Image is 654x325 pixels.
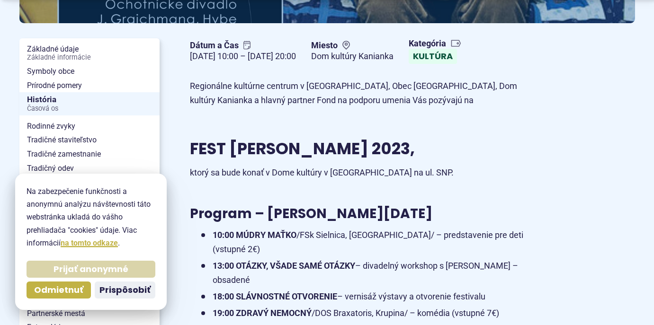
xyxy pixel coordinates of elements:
button: Odmietnuť [27,281,91,299]
a: Partnerské mestá [19,307,160,321]
button: Prijať anonymné [27,261,155,278]
span: Miesto [311,40,394,51]
li: – divadelný workshop s [PERSON_NAME] – obsadené [201,259,526,288]
figcaption: Dom kultúry Kanianka [311,51,394,62]
p: ktorý sa bude konať v Dome kultúry v [GEOGRAPHIC_DATA] na ul. SNP. [190,166,526,180]
span: Tradičný odev [27,161,152,176]
a: Prírodné pomery [19,79,160,93]
span: Prijať anonymné [54,264,128,275]
li: /FSk Sielnica, [GEOGRAPHIC_DATA]/ – predstavenie pre deti (vstupné 2€) [201,228,526,257]
a: Tradičné staviteľstvo [19,133,160,147]
span: Základné informácie [27,54,152,61]
li: – vernisáž výstavy a otvorenie festivalu [201,290,526,304]
p: Regionálne kultúrne centrum v [GEOGRAPHIC_DATA], Obec [GEOGRAPHIC_DATA], Dom kultúry Kanianka a h... [190,79,526,108]
span: FEST [PERSON_NAME] 2023, [190,137,415,160]
span: Partnerské mestá [27,307,152,321]
span: Rodinné zvyky [27,119,152,133]
span: Program – [PERSON_NAME][DATE] [190,204,432,223]
a: na tomto odkaze [61,238,118,247]
span: Tradičné zamestnanie [27,147,152,161]
strong: 13:00 OTÁZKY, VŠADE SAMÉ OTÁZKY [213,261,355,271]
span: História [27,92,152,115]
strong: 18:00 SLÁVNOSTNÉ OTVORENIE [213,291,337,301]
span: Základné údaje [27,42,152,64]
a: Základné údajeZákladné informácie [19,42,160,64]
span: Tradičné staviteľstvo [27,133,152,147]
li: /DOS Braxatoris, Krupina/ – komédia (vstupné 7€) [201,306,526,321]
strong: 19:00 ZDRAVÝ NEMOCNÝ [213,308,312,318]
span: Dátum a Čas [190,40,296,51]
span: Kategória [409,38,461,49]
a: HistóriaČasová os [19,92,160,115]
span: Prírodné pomery [27,79,152,93]
span: Časová os [27,105,152,113]
a: Tradičné zamestnanie [19,147,160,161]
a: Kultúra [409,49,457,64]
figcaption: [DATE] 10:00 – [DATE] 20:00 [190,51,296,62]
span: Symboly obce [27,64,152,79]
a: Tradičný odev [19,161,160,176]
p: Na zabezpečenie funkčnosti a anonymnú analýzu návštevnosti táto webstránka ukladá do vášho prehli... [27,185,155,249]
strong: 10:00 MÚDRY MAŤKO [213,230,296,240]
span: Prispôsobiť [99,285,151,296]
button: Prispôsobiť [95,281,155,299]
span: Odmietnuť [34,285,83,296]
a: Rodinné zvyky [19,119,160,133]
a: Symboly obce [19,64,160,79]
